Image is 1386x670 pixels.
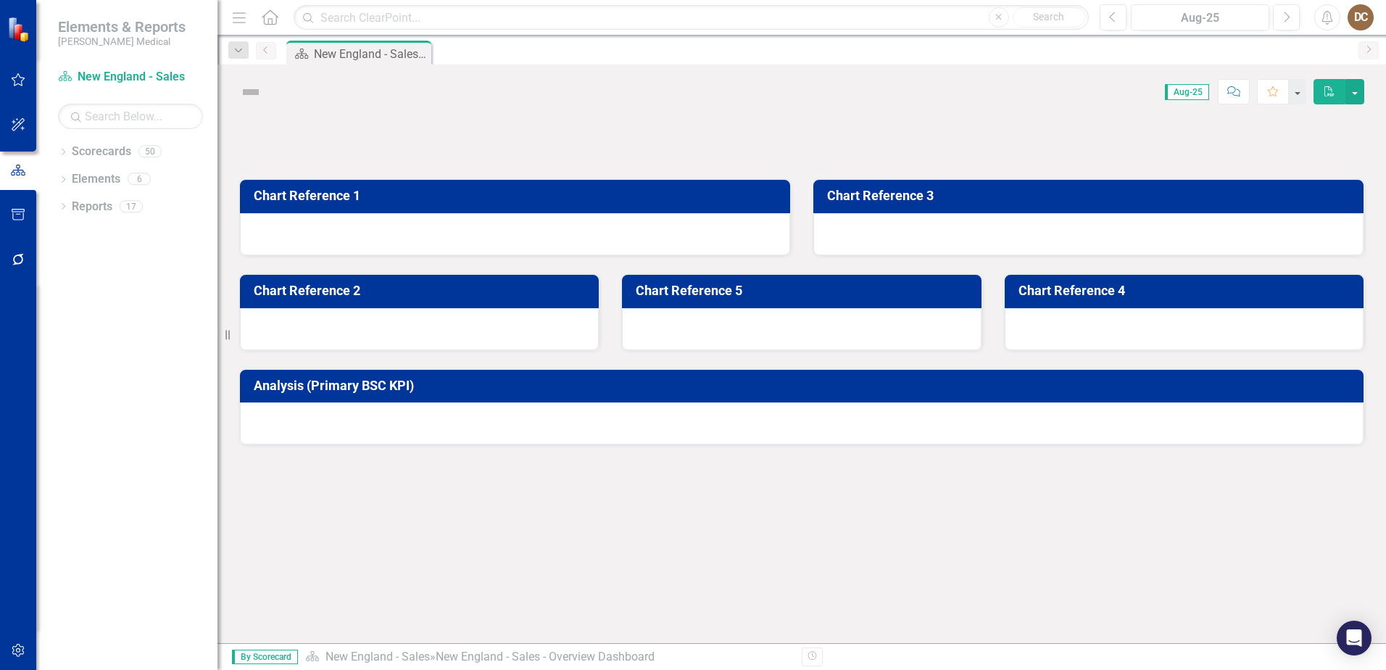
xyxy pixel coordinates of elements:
[325,650,430,663] a: New England - Sales
[138,146,162,158] div: 50
[254,284,590,298] h3: Chart Reference 2
[827,189,1355,203] h3: Chart Reference 3
[120,200,143,212] div: 17
[239,80,262,104] img: Not Defined
[314,45,428,63] div: New England - Sales - Overview Dashboard
[7,17,33,42] img: ClearPoint Strategy
[232,650,298,664] span: By Scorecard
[1337,621,1372,655] div: Open Intercom Messenger
[1165,84,1209,100] span: Aug-25
[636,284,972,298] h3: Chart Reference 5
[58,18,186,36] span: Elements & Reports
[72,199,112,215] a: Reports
[305,649,791,666] div: »
[1136,9,1264,27] div: Aug-25
[254,189,781,203] h3: Chart Reference 1
[1348,4,1374,30] button: DC
[72,144,131,160] a: Scorecards
[128,173,151,186] div: 6
[58,36,186,47] small: [PERSON_NAME] Medical
[58,104,203,129] input: Search Below...
[1013,7,1085,28] button: Search
[72,171,120,188] a: Elements
[58,69,203,86] a: New England - Sales
[1033,11,1064,22] span: Search
[1018,284,1355,298] h3: Chart Reference 4
[254,379,1355,393] h3: Analysis (Primary BSC KPI)
[1131,4,1269,30] button: Aug-25
[294,5,1089,30] input: Search ClearPoint...
[436,650,655,663] div: New England - Sales - Overview Dashboard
